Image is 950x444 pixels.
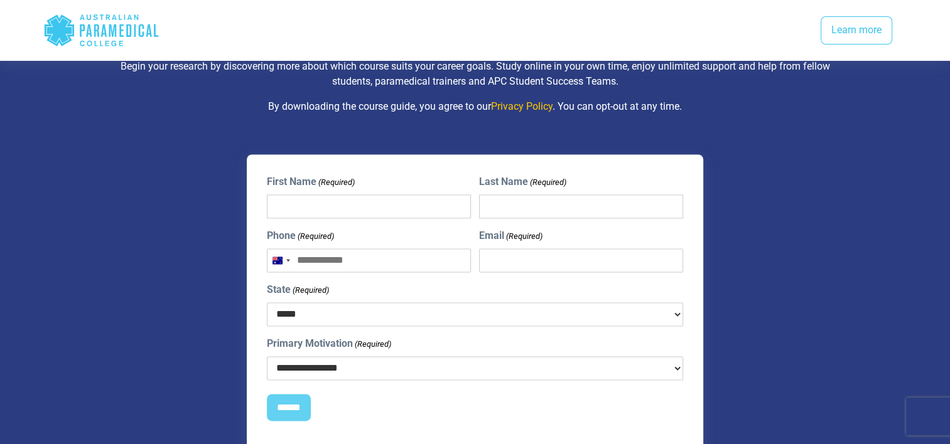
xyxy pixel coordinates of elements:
span: (Required) [529,176,567,189]
span: (Required) [354,338,391,351]
span: (Required) [317,176,355,189]
label: Last Name [479,174,566,189]
a: Learn more [821,16,892,45]
button: Selected country [267,249,294,272]
label: Email [479,228,542,243]
span: (Required) [505,230,543,243]
label: First Name [267,174,355,189]
label: State [267,282,329,297]
div: Australian Paramedical College [43,10,159,51]
span: (Required) [291,284,329,297]
label: Primary Motivation [267,336,391,351]
p: Begin your research by discovering more about which course suits your career goals. Study online ... [108,59,843,89]
span: (Required) [296,230,334,243]
p: By downloading the course guide, you agree to our . You can opt-out at any time. [108,99,843,114]
label: Phone [267,228,334,243]
a: Privacy Policy [491,100,553,112]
